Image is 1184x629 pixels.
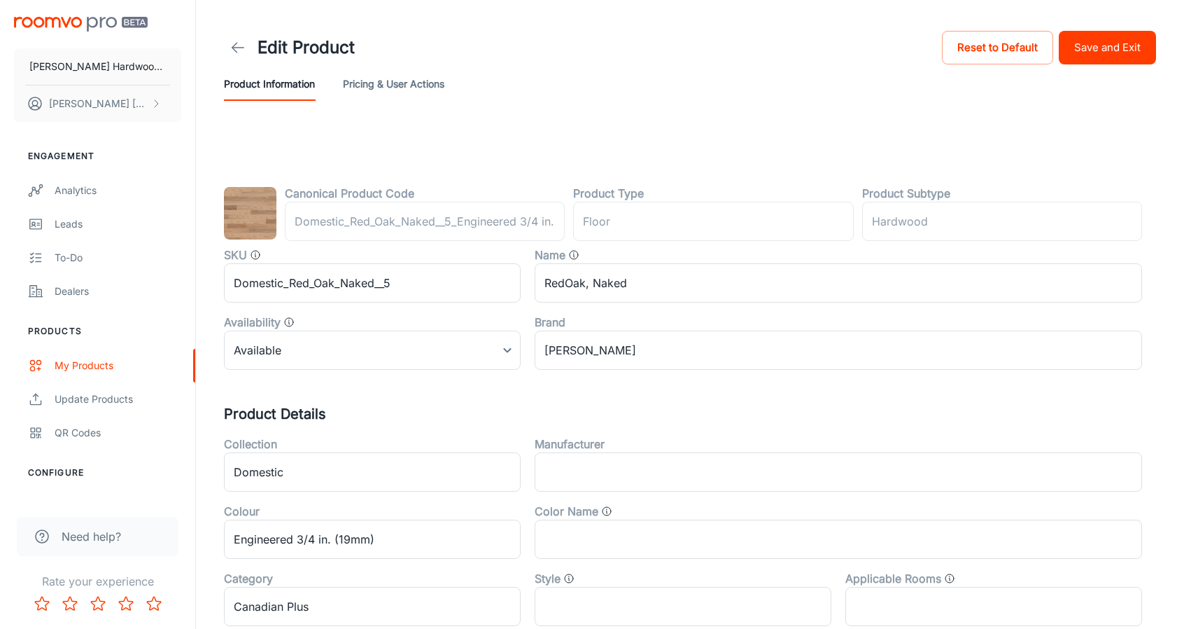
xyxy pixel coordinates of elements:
button: Rate 5 star [140,590,168,618]
img: Roomvo PRO Beta [14,17,148,32]
svg: Product name [568,249,579,261]
label: Category [224,570,273,587]
label: Manufacturer [535,436,605,452]
label: SKU [224,247,247,263]
label: Canonical Product Code [285,185,414,202]
button: [PERSON_NAME] [PERSON_NAME] [14,85,181,122]
span: Need help? [62,528,121,545]
label: Style [535,570,561,587]
label: Brand [535,314,565,331]
button: Pricing & User Actions [343,67,444,101]
label: Product Type [573,185,644,202]
label: Colour [224,503,260,520]
p: [PERSON_NAME] Hardwood Flooring [29,59,166,74]
p: [PERSON_NAME] [PERSON_NAME] [49,96,148,111]
p: Rate your experience [11,573,184,590]
img: RedOak, Naked [224,187,276,240]
button: Rate 3 star [84,590,112,618]
label: Color Name [535,503,598,520]
button: Rate 2 star [56,590,84,618]
button: Save and Exit [1059,31,1156,64]
div: To-do [55,250,181,265]
svg: Product style, such as "Traditional" or "Minimalist" [563,573,575,584]
button: Rate 1 star [28,590,56,618]
div: QR Codes [55,425,181,441]
svg: Value that determines whether the product is available, discontinued, or out of stock [283,317,295,328]
h1: Edit Product [258,35,355,60]
label: Availability [224,314,281,331]
button: Rate 4 star [112,590,140,618]
button: Reset to Default [942,31,1053,64]
div: Leads [55,216,181,232]
div: Rooms [55,499,170,515]
label: Applicable Rooms [845,570,941,587]
label: Name [535,247,565,263]
svg: General color categories. i.e Cloud, Eclipse, Gallery Opening [601,506,612,517]
div: My Products [55,358,181,373]
label: Product Subtype [862,185,950,202]
div: Analytics [55,183,181,198]
div: Dealers [55,284,181,299]
svg: SKU for the product [250,249,261,261]
svg: The type of rooms this product can be applied to [944,573,955,584]
button: Product Information [224,67,315,101]
div: Available [224,331,521,370]
h5: Product Details [224,403,1156,424]
button: [PERSON_NAME] Hardwood Flooring [14,48,181,85]
label: Collection [224,436,277,452]
div: Update Products [55,392,181,407]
